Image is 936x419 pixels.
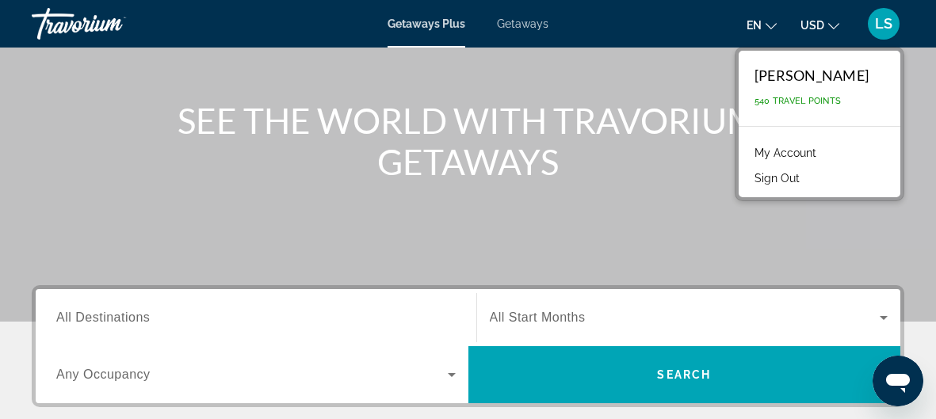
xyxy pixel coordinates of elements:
span: en [747,19,762,32]
button: Change currency [800,13,839,36]
iframe: Button to launch messaging window [873,356,923,406]
span: 540 Travel Points [755,96,841,106]
span: LS [875,16,892,32]
button: Search [468,346,901,403]
input: Select destination [56,309,456,328]
span: All Destinations [56,310,150,324]
h1: SEE THE WORLD WITH TRAVORIUM GETAWAYS [171,100,766,182]
span: Any Occupancy [56,368,151,381]
button: Sign Out [747,168,808,189]
a: Getaways Plus [388,17,465,30]
button: Change language [747,13,777,36]
span: USD [800,19,824,32]
a: Travorium [32,3,190,44]
span: Search [657,368,711,381]
div: Search widget [36,289,900,403]
a: My Account [747,143,824,163]
div: [PERSON_NAME] [755,67,869,84]
a: Getaways [497,17,548,30]
button: User Menu [863,7,904,40]
span: All Start Months [490,310,586,324]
